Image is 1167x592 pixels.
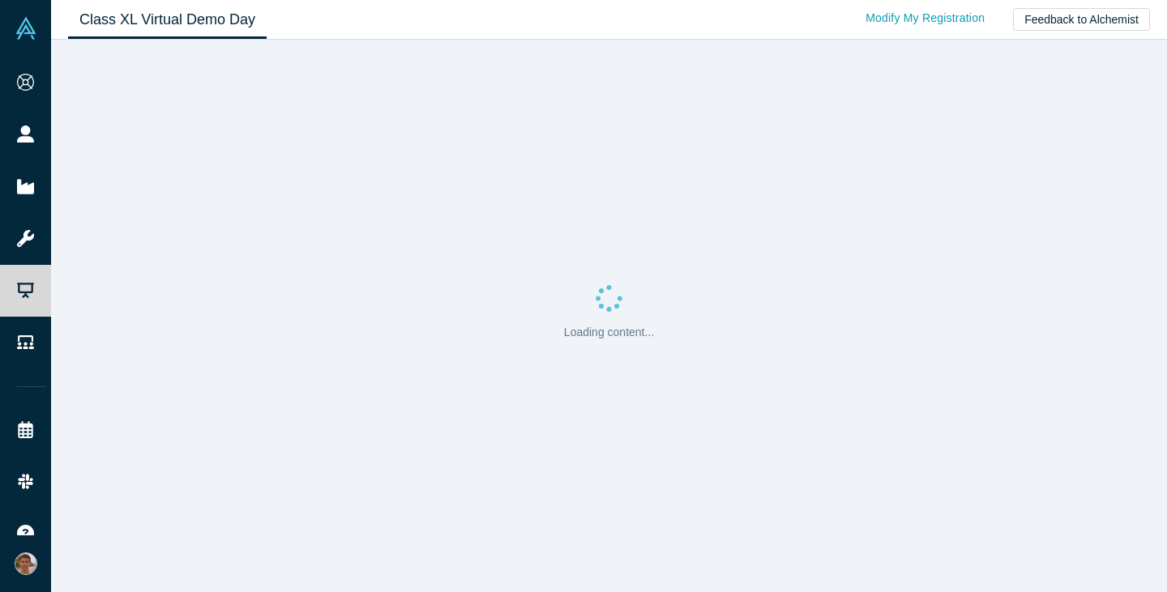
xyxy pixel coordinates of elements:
p: Loading content... [564,324,654,341]
a: Modify My Registration [849,4,1002,32]
img: Alchemist Vault Logo [15,17,37,40]
a: Class XL Virtual Demo Day [68,1,267,39]
img: Mikhail Baklanov's Account [15,552,37,575]
button: Feedback to Alchemist [1013,8,1150,31]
